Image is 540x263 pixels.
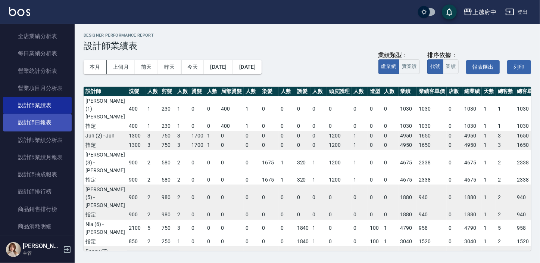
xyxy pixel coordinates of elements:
[447,140,462,150] td: 0
[3,80,72,97] a: 營業項目月分析表
[295,185,311,210] td: 0
[496,96,515,121] td: 1
[127,219,146,237] td: 2100
[327,219,352,237] td: 0
[260,140,279,150] td: 0
[260,121,279,131] td: 0
[447,185,462,210] td: 0
[496,150,515,175] td: 2
[352,121,368,131] td: 0
[219,185,244,210] td: 0
[244,121,260,131] td: 1
[447,96,462,121] td: 0
[279,121,295,131] td: 0
[127,140,146,150] td: 1300
[158,60,181,74] button: 昨天
[127,96,146,121] td: 400
[427,59,443,74] button: 代號
[279,237,295,247] td: 0
[295,131,311,140] td: 0
[244,185,260,210] td: 0
[462,185,482,210] td: 1880
[175,96,190,121] td: 1
[84,33,531,38] h2: Designer Performance Report
[352,131,368,140] td: 1
[175,131,190,140] td: 3
[127,185,146,210] td: 900
[399,219,417,237] td: 4790
[127,121,146,131] td: 400
[146,210,160,220] td: 2
[146,185,160,210] td: 2
[244,237,260,247] td: 0
[496,210,515,220] td: 2
[447,150,462,175] td: 0
[515,150,540,175] td: 2338
[84,87,127,96] th: 設計師
[295,121,311,131] td: 0
[260,185,279,210] td: 0
[417,121,447,131] td: 1030
[190,121,205,131] td: 0
[160,87,175,96] th: 剪髮
[135,60,158,74] button: 前天
[127,87,146,96] th: 洗髮
[146,175,160,185] td: 2
[84,131,127,140] td: Jun (2) - Jun
[260,210,279,220] td: 0
[496,185,515,210] td: 2
[219,96,244,121] td: 400
[310,96,327,121] td: 0
[160,96,175,121] td: 230
[279,210,295,220] td: 0
[219,210,244,220] td: 0
[515,210,540,220] td: 940
[496,219,515,237] td: 5
[3,131,72,149] a: 設計師業績分析表
[442,4,457,19] button: save
[279,150,295,175] td: 1
[84,219,127,237] td: Nia (6) - [PERSON_NAME]
[160,185,175,210] td: 980
[327,185,352,210] td: 0
[260,219,279,237] td: 0
[417,219,447,237] td: 958
[23,250,61,257] p: 主管
[327,210,352,220] td: 0
[244,219,260,237] td: 0
[205,96,219,121] td: 0
[84,175,127,185] td: 指定
[205,121,219,131] td: 0
[472,7,496,17] div: 上越府中
[399,131,417,140] td: 4950
[507,60,531,74] button: 列印
[244,175,260,185] td: 0
[462,87,482,96] th: 總業績
[244,140,260,150] td: 0
[190,175,205,185] td: 0
[175,121,190,131] td: 1
[279,219,295,237] td: 0
[295,175,311,185] td: 320
[352,140,368,150] td: 1
[399,237,417,247] td: 3040
[417,131,447,140] td: 1650
[260,96,279,121] td: 0
[279,140,295,150] td: 0
[190,131,205,140] td: 1700
[462,121,482,131] td: 1030
[447,121,462,131] td: 0
[244,87,260,96] th: 人數
[399,175,417,185] td: 4675
[327,175,352,185] td: 1200
[204,60,233,74] button: [DATE]
[219,175,244,185] td: 0
[447,210,462,220] td: 0
[368,185,382,210] td: 0
[190,140,205,150] td: 1700
[175,175,190,185] td: 2
[127,150,146,175] td: 900
[352,150,368,175] td: 1
[160,237,175,247] td: 250
[260,87,279,96] th: 染髮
